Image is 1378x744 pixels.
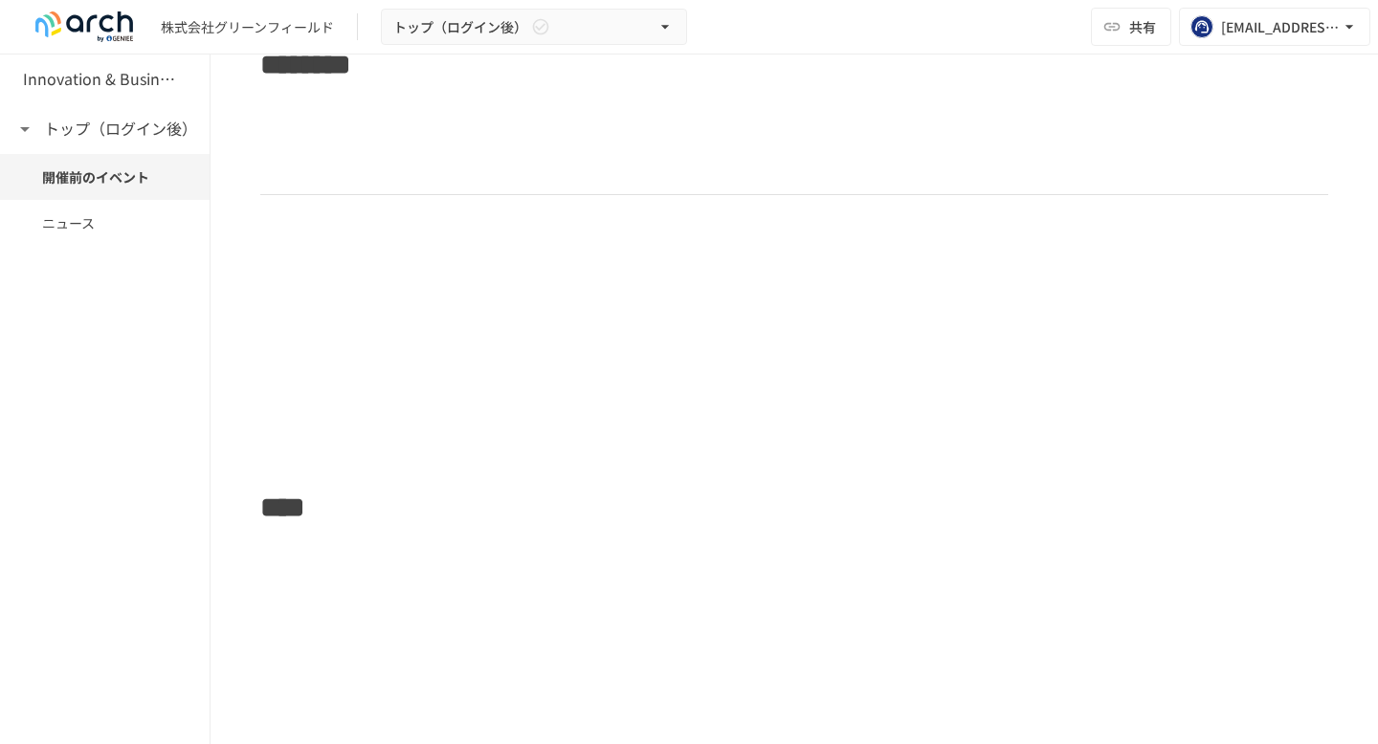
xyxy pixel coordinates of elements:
span: 共有 [1129,16,1156,37]
span: ニュース [42,212,167,233]
span: トップ（ログイン後） [393,15,527,39]
span: 開催前のイベント [42,166,167,187]
img: logo-default@2x-9cf2c760.svg [23,11,145,42]
div: 株式会社グリーンフィールド [161,17,334,37]
button: トップ（ログイン後） [381,9,687,46]
div: Typeahead menu [260,396,1328,421]
div: [EMAIL_ADDRESS][DOMAIN_NAME] [1221,15,1340,39]
button: [EMAIL_ADDRESS][DOMAIN_NAME] [1179,8,1370,46]
h6: トップ（ログイン後） [44,117,197,142]
h6: Innovation & Business Matching Summit [DATE]_イベント詳細ページ [23,67,176,92]
button: 共有 [1091,8,1171,46]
